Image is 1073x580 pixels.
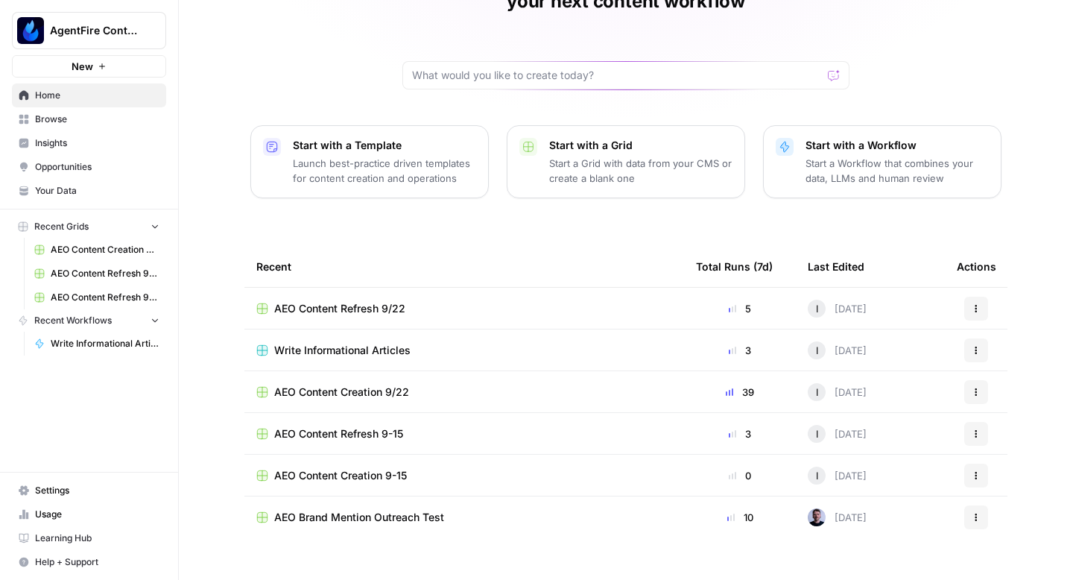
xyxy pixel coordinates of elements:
[51,337,159,350] span: Write Informational Article Body
[696,246,773,287] div: Total Runs (7d)
[274,510,444,525] span: AEO Brand Mention Outreach Test
[34,220,89,233] span: Recent Grids
[28,332,166,356] a: Write Informational Article Body
[808,467,867,485] div: [DATE]
[12,309,166,332] button: Recent Workflows
[256,301,672,316] a: AEO Content Refresh 9/22
[293,138,476,153] p: Start with a Template
[12,155,166,179] a: Opportunities
[28,286,166,309] a: AEO Content Refresh 9-15
[35,555,159,569] span: Help + Support
[274,343,411,358] span: Write Informational Articles
[808,508,867,526] div: [DATE]
[34,314,112,327] span: Recent Workflows
[12,550,166,574] button: Help + Support
[507,125,745,198] button: Start with a GridStart a Grid with data from your CMS or create a blank one
[35,89,159,102] span: Home
[51,267,159,280] span: AEO Content Refresh 9/22
[12,502,166,526] a: Usage
[12,107,166,131] a: Browse
[808,246,864,287] div: Last Edited
[28,262,166,286] a: AEO Content Refresh 9/22
[816,385,818,400] span: I
[35,508,159,521] span: Usage
[12,479,166,502] a: Settings
[808,508,826,526] img: mtb5lffcyzxtxeymzlrcp6m5jts6
[549,156,732,186] p: Start a Grid with data from your CMS or create a blank one
[72,59,93,74] span: New
[816,468,818,483] span: I
[274,468,407,483] span: AEO Content Creation 9-15
[808,425,867,443] div: [DATE]
[696,385,784,400] div: 39
[17,17,44,44] img: AgentFire Content Logo
[256,468,672,483] a: AEO Content Creation 9-15
[274,301,405,316] span: AEO Content Refresh 9/22
[816,426,818,441] span: I
[28,238,166,262] a: AEO Content Creation 9/22
[12,215,166,238] button: Recent Grids
[696,510,784,525] div: 10
[549,138,732,153] p: Start with a Grid
[35,484,159,497] span: Settings
[256,385,672,400] a: AEO Content Creation 9/22
[805,138,989,153] p: Start with a Workflow
[12,55,166,78] button: New
[293,156,476,186] p: Launch best-practice driven templates for content creation and operations
[412,68,822,83] input: What would you like to create today?
[808,383,867,401] div: [DATE]
[763,125,1001,198] button: Start with a WorkflowStart a Workflow that combines your data, LLMs and human review
[957,246,996,287] div: Actions
[250,125,489,198] button: Start with a TemplateLaunch best-practice driven templates for content creation and operations
[35,113,159,126] span: Browse
[816,343,818,358] span: I
[696,301,784,316] div: 5
[50,23,140,38] span: AgentFire Content
[808,300,867,318] div: [DATE]
[816,301,818,316] span: I
[12,131,166,155] a: Insights
[696,426,784,441] div: 3
[256,510,672,525] a: AEO Brand Mention Outreach Test
[51,243,159,256] span: AEO Content Creation 9/22
[256,426,672,441] a: AEO Content Refresh 9-15
[35,136,159,150] span: Insights
[256,246,672,287] div: Recent
[808,341,867,359] div: [DATE]
[12,12,166,49] button: Workspace: AgentFire Content
[12,83,166,107] a: Home
[696,343,784,358] div: 3
[12,179,166,203] a: Your Data
[274,385,409,400] span: AEO Content Creation 9/22
[274,426,403,441] span: AEO Content Refresh 9-15
[35,532,159,545] span: Learning Hub
[12,526,166,550] a: Learning Hub
[51,291,159,304] span: AEO Content Refresh 9-15
[696,468,784,483] div: 0
[256,343,672,358] a: Write Informational Articles
[35,184,159,198] span: Your Data
[35,160,159,174] span: Opportunities
[805,156,989,186] p: Start a Workflow that combines your data, LLMs and human review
